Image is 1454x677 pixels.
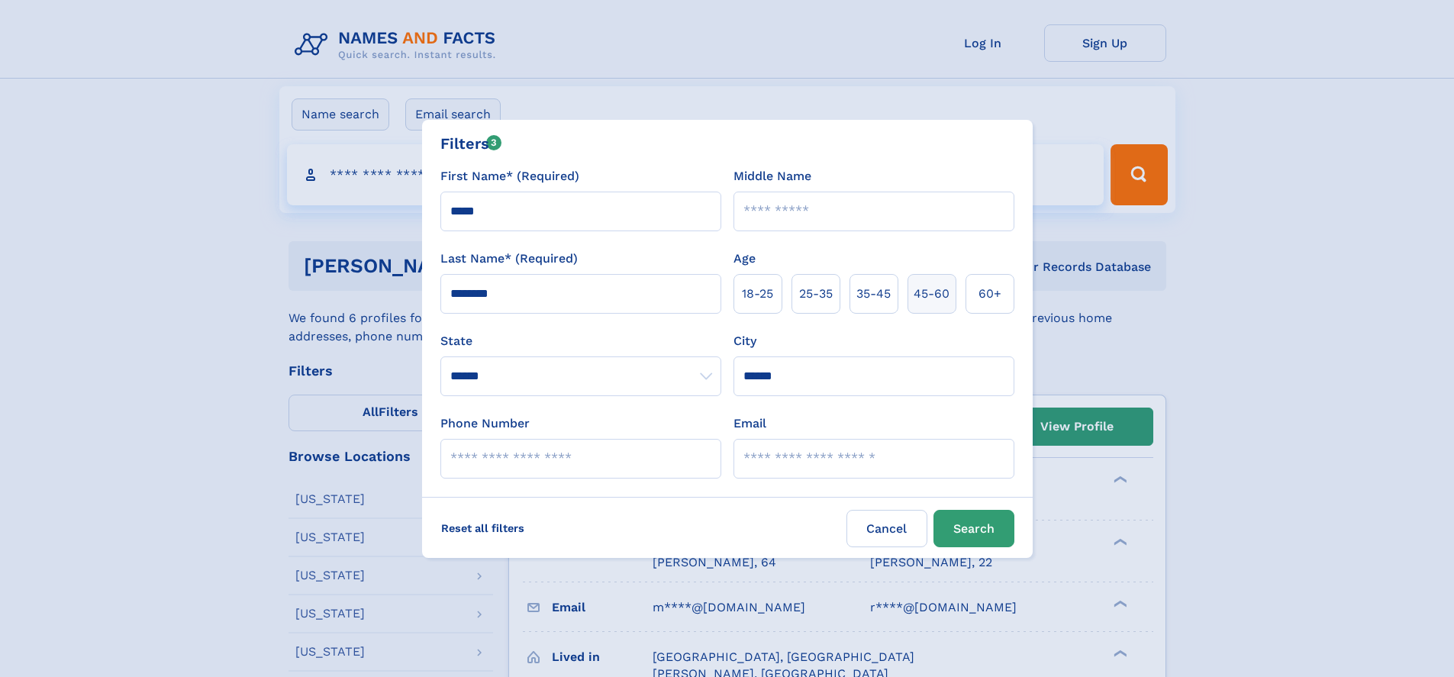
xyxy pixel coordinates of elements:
label: Last Name* (Required) [440,250,578,268]
span: 25‑35 [799,285,833,303]
label: City [733,332,756,350]
label: Email [733,414,766,433]
label: State [440,332,721,350]
label: Cancel [846,510,927,547]
label: Reset all filters [431,510,534,546]
label: Phone Number [440,414,530,433]
label: First Name* (Required) [440,167,579,185]
div: Filters [440,132,502,155]
span: 45‑60 [914,285,949,303]
button: Search [933,510,1014,547]
label: Age [733,250,756,268]
span: 60+ [978,285,1001,303]
span: 18‑25 [742,285,773,303]
label: Middle Name [733,167,811,185]
span: 35‑45 [856,285,891,303]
